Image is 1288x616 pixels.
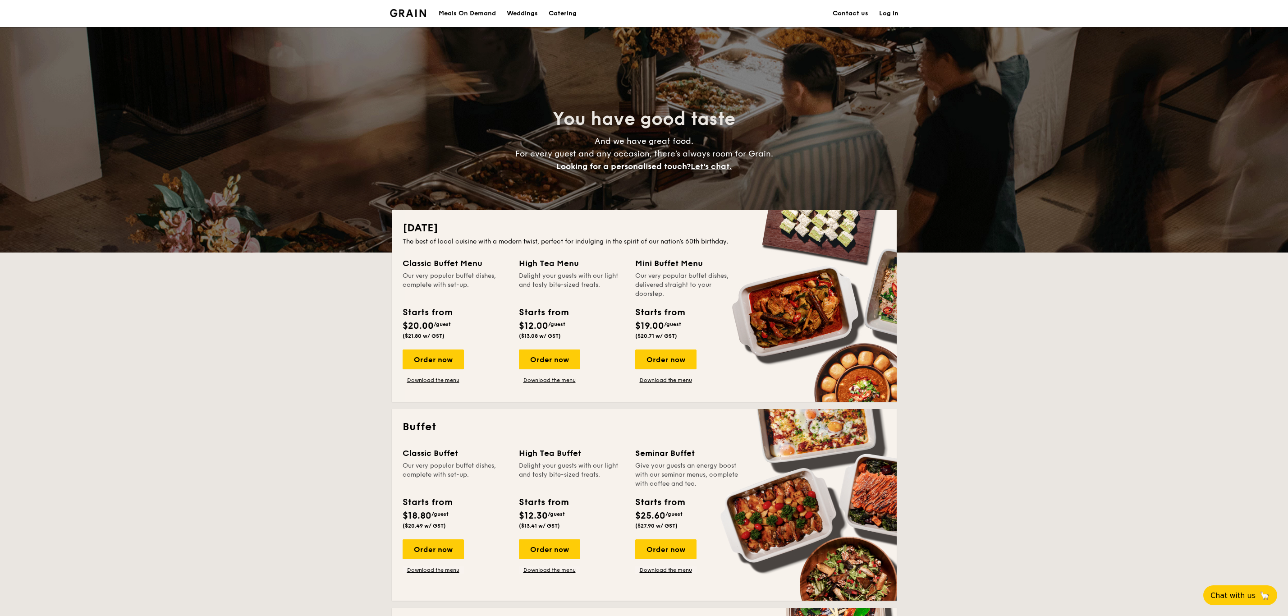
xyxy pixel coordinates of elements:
[403,377,464,384] a: Download the menu
[403,566,464,574] a: Download the menu
[519,461,624,488] div: Delight your guests with our light and tasty bite-sized treats.
[548,511,565,517] span: /guest
[519,523,560,529] span: ($13.41 w/ GST)
[519,510,548,521] span: $12.30
[519,306,568,319] div: Starts from
[1203,585,1277,605] button: Chat with us🦙
[635,321,664,331] span: $19.00
[403,306,452,319] div: Starts from
[403,539,464,559] div: Order now
[403,510,431,521] span: $18.80
[519,377,580,384] a: Download the menu
[635,496,684,509] div: Starts from
[519,566,580,574] a: Download the menu
[519,539,580,559] div: Order now
[635,566,697,574] a: Download the menu
[548,321,565,327] span: /guest
[1259,590,1270,601] span: 🦙
[553,108,735,130] span: You have good taste
[519,349,580,369] div: Order now
[431,511,449,517] span: /guest
[519,447,624,460] div: High Tea Buffet
[519,333,561,339] span: ($13.08 w/ GST)
[403,257,508,270] div: Classic Buffet Menu
[635,377,697,384] a: Download the menu
[390,9,426,17] img: Grain
[664,321,681,327] span: /guest
[403,496,452,509] div: Starts from
[665,511,683,517] span: /guest
[635,461,741,488] div: Give your guests an energy boost with our seminar menus, complete with coffee and tea.
[403,271,508,299] div: Our very popular buffet dishes, complete with set-up.
[691,161,732,171] span: Let's chat.
[403,420,886,434] h2: Buffet
[403,221,886,235] h2: [DATE]
[635,306,684,319] div: Starts from
[635,510,665,521] span: $25.60
[403,237,886,246] div: The best of local cuisine with a modern twist, perfect for indulging in the spirit of our nation’...
[403,447,508,460] div: Classic Buffet
[403,523,446,529] span: ($20.49 w/ GST)
[515,136,773,171] span: And we have great food. For every guest and any occasion, there’s always room for Grain.
[403,349,464,369] div: Order now
[635,349,697,369] div: Order now
[635,333,677,339] span: ($20.71 w/ GST)
[519,271,624,299] div: Delight your guests with our light and tasty bite-sized treats.
[403,333,445,339] span: ($21.80 w/ GST)
[390,9,426,17] a: Logotype
[635,539,697,559] div: Order now
[635,447,741,460] div: Seminar Buffet
[519,321,548,331] span: $12.00
[434,321,451,327] span: /guest
[1210,591,1256,600] span: Chat with us
[519,257,624,270] div: High Tea Menu
[635,523,678,529] span: ($27.90 w/ GST)
[635,271,741,299] div: Our very popular buffet dishes, delivered straight to your doorstep.
[635,257,741,270] div: Mini Buffet Menu
[403,321,434,331] span: $20.00
[519,496,568,509] div: Starts from
[403,461,508,488] div: Our very popular buffet dishes, complete with set-up.
[556,161,691,171] span: Looking for a personalised touch?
